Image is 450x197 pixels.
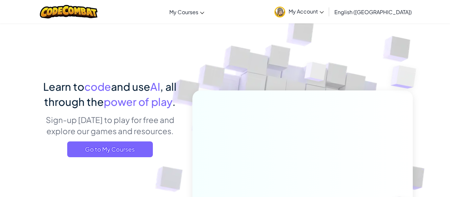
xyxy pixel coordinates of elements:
[166,3,208,21] a: My Courses
[37,114,183,136] p: Sign-up [DATE] to play for free and explore our games and resources.
[378,49,435,105] img: Overlap cubes
[172,95,176,108] span: .
[334,9,412,15] span: English ([GEOGRAPHIC_DATA])
[331,3,415,21] a: English ([GEOGRAPHIC_DATA])
[289,8,324,15] span: My Account
[67,141,153,157] a: Go to My Courses
[274,7,285,17] img: avatar
[150,80,160,93] span: AI
[43,80,84,93] span: Learn to
[292,49,340,98] img: Overlap cubes
[104,95,172,108] span: power of play
[84,80,111,93] span: code
[169,9,198,15] span: My Courses
[40,5,98,18] img: CodeCombat logo
[111,80,150,93] span: and use
[271,1,327,22] a: My Account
